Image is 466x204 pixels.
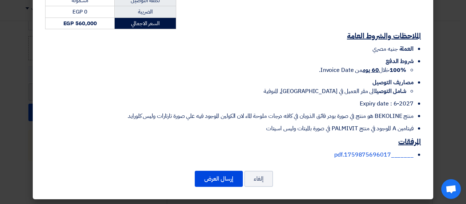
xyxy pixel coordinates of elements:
button: إرسال العرض [195,171,243,187]
td: الضريبة [115,6,176,18]
span: مصاريف التوصيل [372,78,414,87]
span: خلال من Invoice Date. [319,66,406,74]
u: 60 يوم [363,66,379,74]
a: _______1759875696017.pdf [334,150,414,159]
div: Open chat [441,179,461,199]
li: Expiry date : 6-2027 [45,99,414,108]
button: إلغاء [244,171,273,187]
span: العملة [399,45,414,53]
li: الى مقر العميل في [GEOGRAPHIC_DATA], المنوفية [45,87,406,96]
strong: EGP 560,000 [63,19,97,27]
span: EGP 0 [72,8,87,16]
u: الملاحظات والشروط العامة [347,30,421,41]
strong: 100% [390,66,406,74]
span: شروط الدفع [386,57,414,66]
td: السعر الاجمالي [115,18,176,29]
u: المرفقات [398,136,421,147]
strong: شامل التوصيل [375,87,406,96]
li: فيتامين A الموجود في منتج PALMIVIT في صورة بالميتات وليس اسيتات [45,124,414,133]
span: جنيه مصري [372,45,398,53]
li: منتج BEKOLINE هو منتج في صورة بودر فائق الذوبان في كافه درجات ملوحة الماء لان الكولين الموجود فيه... [45,112,414,120]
